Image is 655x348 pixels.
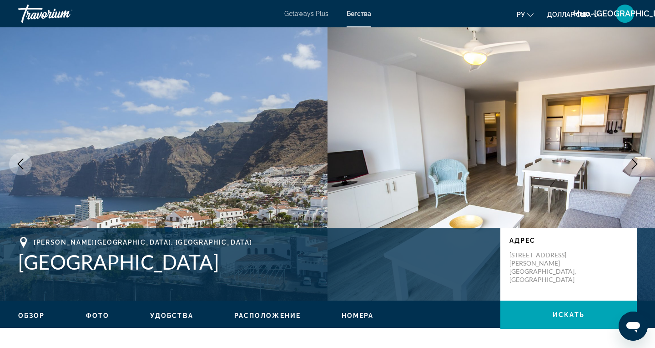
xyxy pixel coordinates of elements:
button: Next image [623,153,646,175]
a: Бегства [347,10,371,17]
button: Меню пользователя [613,4,637,23]
font: доллар США [547,11,591,18]
button: Обзор [18,312,45,320]
span: [PERSON_NAME][GEOGRAPHIC_DATA], [GEOGRAPHIC_DATA] [34,239,252,246]
button: Previous image [9,153,32,175]
button: Фото [86,312,109,320]
span: Расположение [234,312,301,319]
p: [STREET_ADDRESS] [PERSON_NAME][GEOGRAPHIC_DATA], [GEOGRAPHIC_DATA] [509,251,582,284]
iframe: Кнопка запуска окна обмена сообщениями [619,312,648,341]
a: Травориум [18,2,109,26]
span: Номера [342,312,374,319]
button: Изменить язык [517,8,534,21]
a: Getaways Plus [284,10,328,17]
button: искать [500,301,637,329]
h1: [GEOGRAPHIC_DATA] [18,250,491,274]
button: Изменить валюту [547,8,600,21]
span: искать [553,311,584,318]
p: Адрес [509,237,628,244]
font: ру [517,11,525,18]
span: Фото [86,312,109,319]
span: Обзор [18,312,45,319]
button: Номера [342,312,374,320]
span: Удобства [150,312,193,319]
button: Удобства [150,312,193,320]
button: Расположение [234,312,301,320]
